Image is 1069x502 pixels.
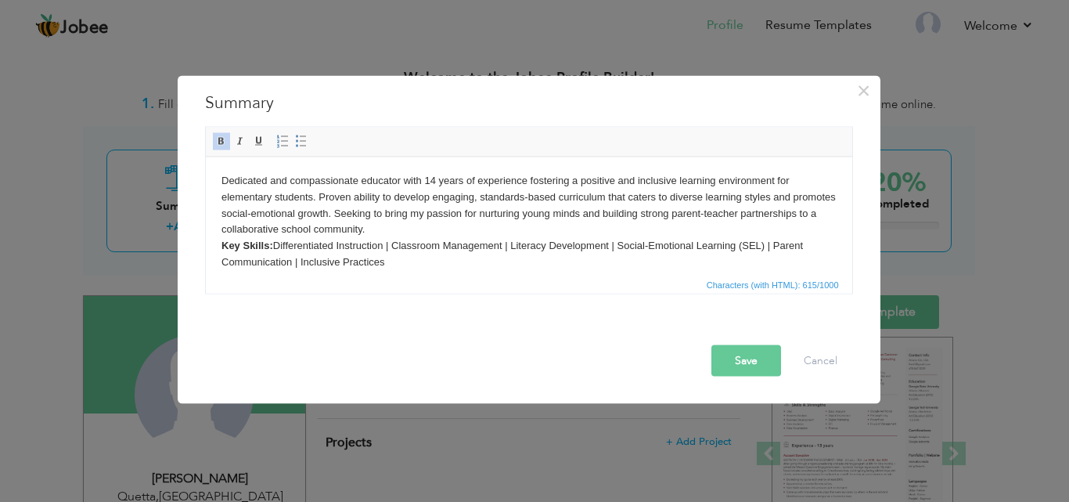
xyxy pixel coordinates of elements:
[704,277,844,291] div: Statistics
[704,277,842,291] span: Characters (with HTML): 615/1000
[293,132,310,150] a: Insert/Remove Bulleted List
[250,132,268,150] a: Underline
[857,76,870,104] span: ×
[788,345,853,376] button: Cancel
[205,91,853,114] h3: Summary
[232,132,249,150] a: Italic
[213,132,230,150] a: Bold
[206,157,852,274] iframe: Rich Text Editor, summaryEditor
[711,345,781,376] button: Save
[274,132,291,150] a: Insert/Remove Numbered List
[851,78,876,103] button: Close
